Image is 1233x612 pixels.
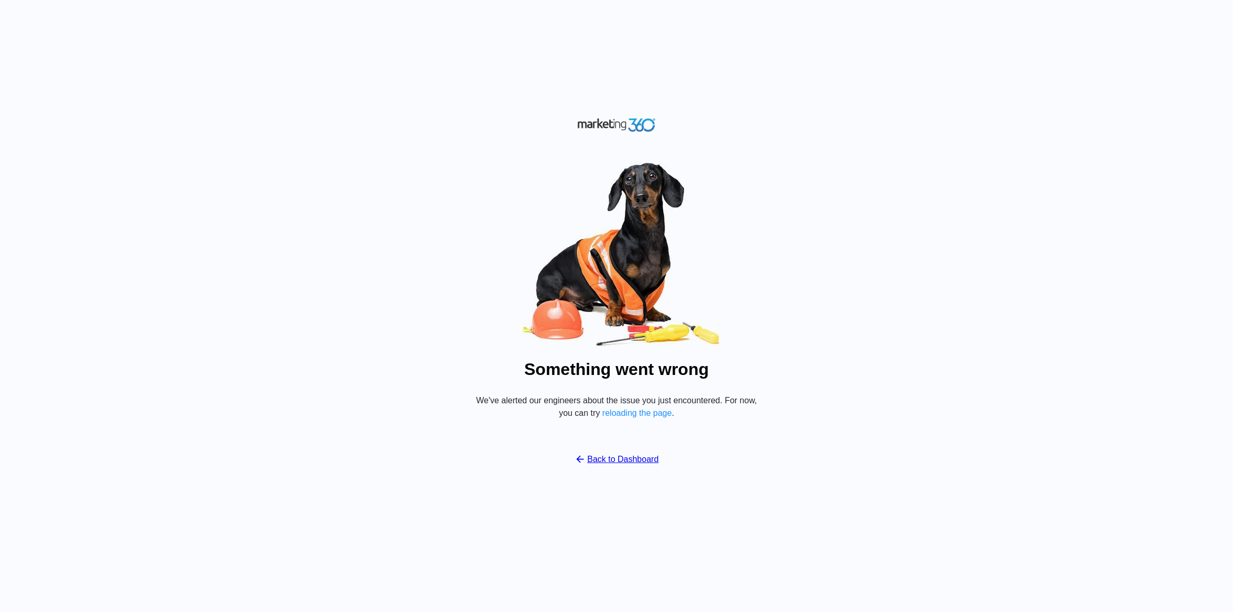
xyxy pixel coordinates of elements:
[577,116,656,134] img: Marketing 360
[575,453,659,466] a: Back to Dashboard
[602,409,672,418] button: reloading the page
[470,394,763,420] p: We've alerted our engineers about the issue you just encountered. For now, you can try .
[524,357,709,382] h1: Something went wrong
[459,156,774,352] img: Oops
